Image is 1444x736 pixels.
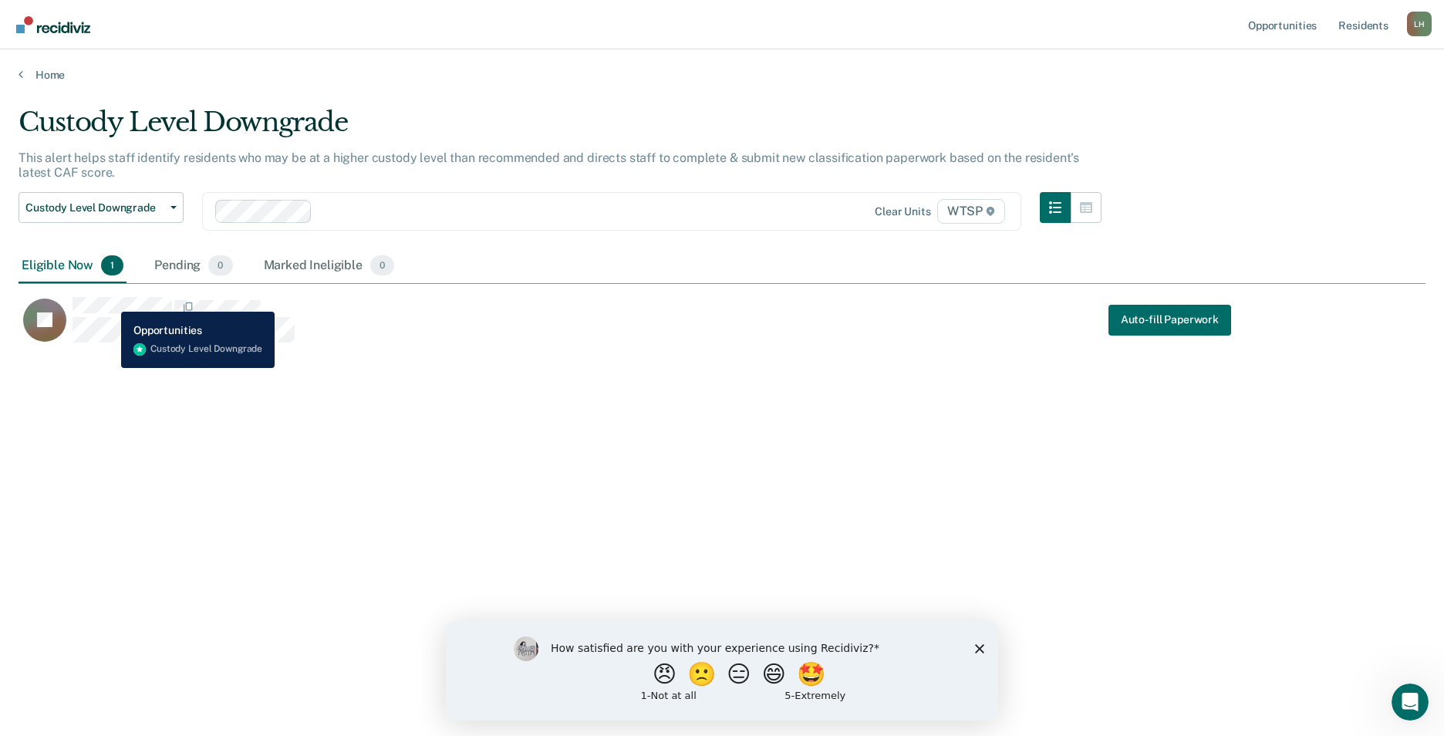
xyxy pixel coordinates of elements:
div: Clear units [875,205,931,218]
iframe: Survey by Kim from Recidiviz [446,621,998,721]
p: This alert helps staff identify residents who may be at a higher custody level than recommended a... [19,150,1079,180]
button: Profile dropdown button [1407,12,1432,36]
a: Home [19,68,1425,82]
span: 1 [101,255,123,275]
span: 0 [370,255,394,275]
div: CaseloadOpportunityCell-00526401 [19,296,1250,358]
img: Recidiviz [16,16,90,33]
div: L H [1407,12,1432,36]
div: Eligible Now1 [19,249,127,283]
span: WTSP [937,199,1005,224]
iframe: Intercom live chat [1392,684,1429,721]
span: Custody Level Downgrade [25,201,164,214]
button: Custody Level Downgrade [19,192,184,223]
div: Custody Level Downgrade [19,106,1102,150]
div: Pending0 [151,249,235,283]
span: 0 [208,255,232,275]
button: Auto-fill Paperwork [1108,304,1231,335]
div: Marked Ineligible0 [261,249,398,283]
a: Navigate to form link [1108,304,1231,335]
